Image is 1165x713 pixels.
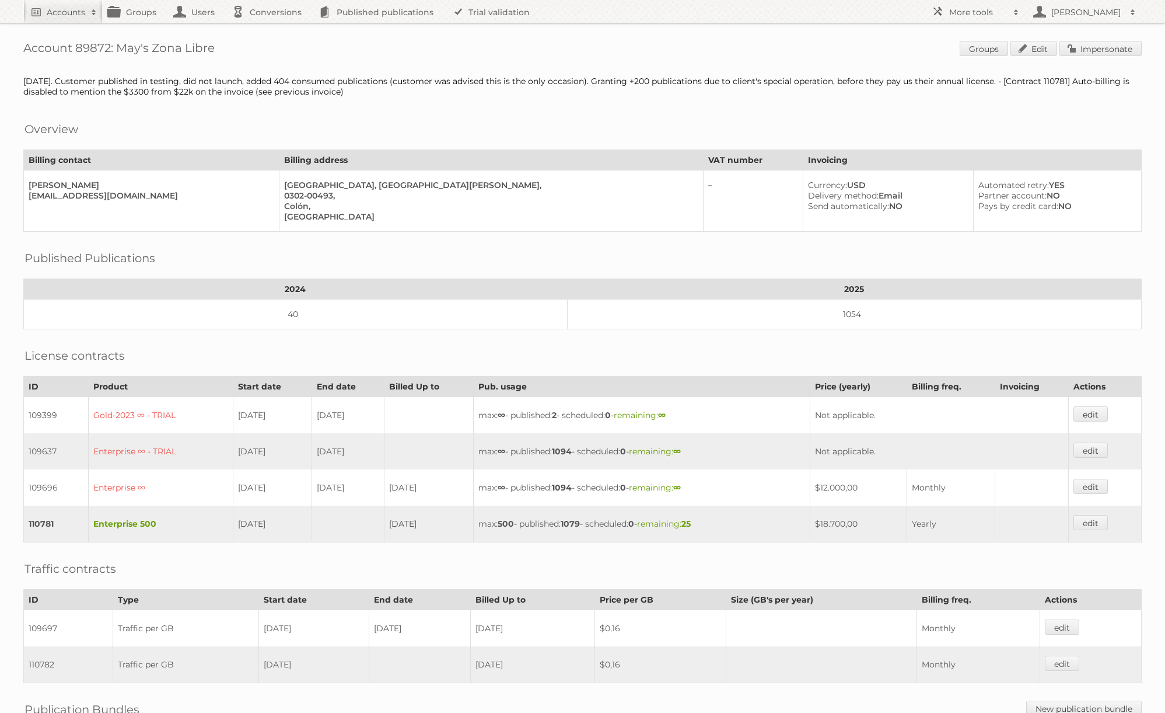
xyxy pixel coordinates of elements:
td: Traffic per GB [113,646,259,683]
h1: Account 89872: May's Zona Libre [23,41,1142,58]
td: [DATE] [312,397,384,434]
strong: ∞ [498,410,505,420]
th: Billing address [279,150,703,171]
td: 109637 [24,433,89,469]
th: ID [24,590,113,610]
span: Delivery method: [808,190,879,201]
td: Yearly [907,506,995,542]
span: Pays by credit card: [978,201,1058,211]
td: Enterprise ∞ - TRIAL [89,433,233,469]
div: [PERSON_NAME] [29,180,270,190]
td: [DATE] [384,469,474,506]
th: Pub. usage [474,377,810,397]
a: Groups [960,41,1008,56]
td: Not applicable. [810,433,1068,469]
h2: Overview [25,120,78,138]
td: [DATE] [312,433,384,469]
span: Automated retry: [978,180,1049,190]
td: [DATE] [259,610,369,647]
strong: 1094 [552,446,572,457]
div: Email [808,190,964,201]
div: NO [978,190,1132,201]
div: NO [978,201,1132,211]
div: [GEOGRAPHIC_DATA], [GEOGRAPHIC_DATA][PERSON_NAME], [284,180,693,190]
span: Currency: [808,180,847,190]
span: remaining: [629,482,681,493]
td: Traffic per GB [113,610,259,647]
div: YES [978,180,1132,190]
h2: License contracts [25,347,125,364]
span: remaining: [614,410,666,420]
th: Price per GB [594,590,726,610]
h2: Accounts [47,6,85,18]
th: Actions [1069,377,1142,397]
td: 109399 [24,397,89,434]
a: Edit [1010,41,1057,56]
td: – [703,171,803,232]
td: max: - published: - scheduled: - [474,397,810,434]
h2: [PERSON_NAME] [1048,6,1124,18]
strong: 500 [498,519,514,529]
div: 0302-00493, [284,190,693,201]
div: Colón, [284,201,693,211]
a: edit [1045,656,1079,671]
td: [DATE] [470,646,594,683]
th: Invoicing [803,150,1142,171]
strong: ∞ [673,482,681,493]
td: max: - published: - scheduled: - [474,506,810,542]
td: [DATE] [312,469,384,506]
th: 2025 [567,279,1141,300]
td: $12.000,00 [810,469,907,506]
td: Monthly [917,646,1040,683]
a: edit [1045,620,1079,635]
td: $18.700,00 [810,506,907,542]
th: Billing freq. [907,377,995,397]
span: remaining: [629,446,681,457]
td: 1054 [567,300,1141,329]
th: Billing freq. [917,590,1040,610]
strong: ∞ [673,446,681,457]
th: Billed Up to [384,377,474,397]
h2: Published Publications [25,249,155,267]
strong: ∞ [658,410,666,420]
td: max: - published: - scheduled: - [474,433,810,469]
td: $0,16 [594,646,726,683]
th: 2024 [24,279,568,300]
a: edit [1073,443,1108,458]
th: Size (GB's per year) [726,590,917,610]
h2: More tools [949,6,1007,18]
th: Billing contact [24,150,279,171]
td: 109696 [24,469,89,506]
strong: ∞ [498,482,505,493]
strong: 0 [605,410,611,420]
td: [DATE] [233,397,312,434]
td: [DATE] [233,433,312,469]
td: [DATE] [233,506,312,542]
th: Invoicing [995,377,1069,397]
th: VAT number [703,150,803,171]
td: [DATE] [384,506,474,542]
th: Start date [233,377,312,397]
td: Monthly [917,610,1040,647]
a: Impersonate [1059,41,1142,56]
td: Monthly [907,469,995,506]
th: Actions [1040,590,1142,610]
span: Partner account: [978,190,1047,201]
strong: 1094 [552,482,572,493]
th: End date [369,590,470,610]
td: [DATE] [259,646,369,683]
strong: 0 [620,482,626,493]
td: Not applicable. [810,397,1068,434]
strong: 1079 [561,519,580,529]
td: [DATE] [233,469,312,506]
strong: 2 [552,410,557,420]
div: [GEOGRAPHIC_DATA] [284,211,693,222]
td: Enterprise 500 [89,506,233,542]
th: Start date [259,590,369,610]
strong: 0 [628,519,634,529]
div: USD [808,180,964,190]
a: edit [1073,479,1108,494]
th: Product [89,377,233,397]
td: 109697 [24,610,113,647]
strong: 25 [681,519,691,529]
